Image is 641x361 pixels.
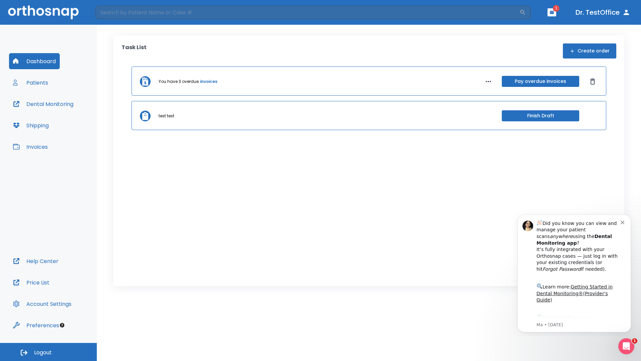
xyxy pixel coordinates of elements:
[9,53,60,69] button: Dashboard
[200,79,217,85] a: invoices
[502,110,579,121] button: Finish Draft
[9,139,52,155] button: Invoices
[122,43,147,58] p: Task List
[113,10,119,16] button: Dismiss notification
[553,5,560,12] span: 1
[9,253,62,269] button: Help Center
[9,117,53,133] button: Shipping
[9,317,63,333] button: Preferences
[9,96,77,112] button: Dental Monitoring
[9,296,75,312] button: Account Settings
[59,322,65,328] div: Tooltip anchor
[502,76,579,87] button: Pay overdue invoices
[573,6,633,18] button: Dr. TestOffice
[587,76,598,87] button: Dismiss
[159,113,174,119] p: test test
[8,5,79,19] img: Orthosnap
[95,6,519,19] input: Search by Patient Name or Case #
[159,79,199,85] p: You have 3 overdue
[29,107,88,119] a: App Store
[9,274,53,290] button: Price List
[632,338,637,344] span: 1
[618,338,634,354] iframe: Intercom live chat
[29,105,113,139] div: Download the app: | ​ Let us know if you need help getting started!
[29,113,113,119] p: Message from Ma, sent 5w ago
[34,349,52,356] span: Logout
[9,75,52,91] button: Patients
[563,43,616,58] button: Create order
[507,209,641,336] iframe: Intercom notifications message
